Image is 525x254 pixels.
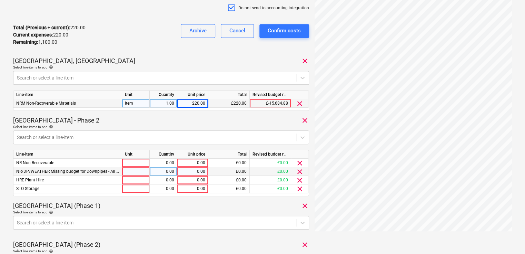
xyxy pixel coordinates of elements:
[150,150,177,159] div: Quantity
[301,116,309,125] span: clear
[13,65,309,70] div: Select line-items to add
[13,31,68,39] p: 220.00
[13,150,122,159] div: Line-item
[250,184,291,193] div: £0.00
[296,185,304,193] span: clear
[16,160,54,165] span: NR Non-Recoverable
[122,91,150,99] div: Unit
[229,26,245,35] div: Cancel
[250,176,291,184] div: £0.00
[150,91,177,99] div: Quantity
[250,99,291,108] div: £-15,684.88
[152,167,174,176] div: 0.00
[238,5,309,11] p: Do not send to accounting integration
[13,57,135,65] p: [GEOGRAPHIC_DATA], [GEOGRAPHIC_DATA]
[13,125,309,129] div: Select line-items to add
[13,210,309,214] div: Select line-items to add
[122,99,150,108] div: item
[13,249,309,253] div: Select line-items to add
[48,65,53,69] span: help
[250,150,291,159] div: Revised budget remaining
[16,178,44,182] span: HRE Plant Hire
[296,168,304,176] span: clear
[180,167,205,176] div: 0.00
[301,202,309,210] span: clear
[16,101,76,106] span: NRM Non-Recoverable Materials
[13,24,86,31] p: 220.00
[16,186,39,191] span: STO Storage
[177,150,208,159] div: Unit price
[13,39,57,46] p: 1,100.00
[180,176,205,184] div: 0.00
[13,91,122,99] div: Line-item
[296,99,304,108] span: clear
[180,184,205,193] div: 0.00
[13,32,53,38] strong: Current expenses :
[152,99,174,108] div: 1.00
[491,221,525,254] iframe: Chat Widget
[250,167,291,176] div: £0.00
[296,176,304,184] span: clear
[152,159,174,167] div: 0.00
[13,202,100,210] p: [GEOGRAPHIC_DATA] (Phase 1)
[180,99,205,108] div: 220.00
[122,150,150,159] div: Unit
[48,210,53,214] span: help
[180,159,205,167] div: 0.00
[152,176,174,184] div: 0.00
[13,25,70,30] strong: Total (Previous + current) :
[221,24,254,38] button: Cancel
[250,91,291,99] div: Revised budget remaining
[48,249,53,253] span: help
[208,159,250,167] div: £0.00
[208,167,250,176] div: £0.00
[208,150,250,159] div: Total
[250,159,291,167] div: £0.00
[13,241,100,249] p: [GEOGRAPHIC_DATA] (Phase 2)
[181,24,215,38] button: Archive
[13,116,99,125] p: [GEOGRAPHIC_DATA] - Phase 2
[208,184,250,193] div: £0.00
[268,26,301,35] div: Confirm costs
[208,99,250,108] div: £220.00
[177,91,208,99] div: Unit price
[13,39,38,45] strong: Remaining :
[296,159,304,167] span: clear
[16,169,134,174] span: NR/DP/WEATHER Missing budget for Downpipes - All balconies
[301,241,309,249] span: clear
[208,176,250,184] div: £0.00
[208,91,250,99] div: Total
[48,125,53,129] span: help
[152,184,174,193] div: 0.00
[259,24,309,38] button: Confirm costs
[189,26,207,35] div: Archive
[301,57,309,65] span: clear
